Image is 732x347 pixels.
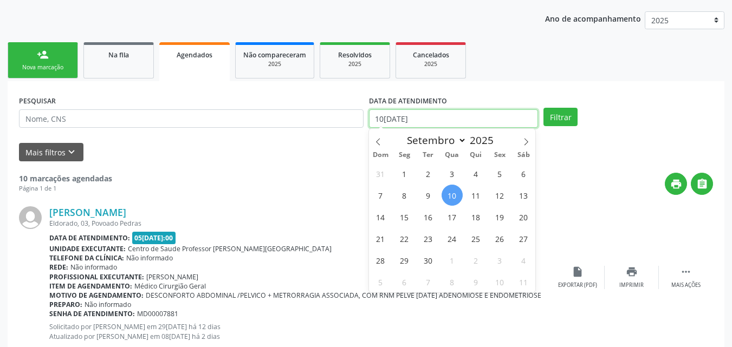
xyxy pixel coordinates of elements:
span: Setembro 11, 2025 [465,185,487,206]
span: Outubro 7, 2025 [418,271,439,292]
div: Nova marcação [16,63,70,71]
span: Não informado [85,300,131,309]
button: Mais filtroskeyboard_arrow_down [19,143,83,162]
span: Setembro 15, 2025 [394,206,415,227]
i: print [670,178,682,190]
span: Na fila [108,50,129,60]
span: Agendados [177,50,212,60]
span: DESCONFORTO ABDOMINAL /PELVICO + METRORRAGIA ASSOCIADA, COM RNM PELVE [DATE] ADENOMIOSE E ENDOMET... [146,291,541,300]
span: Setembro 12, 2025 [489,185,510,206]
span: Outubro 9, 2025 [465,271,487,292]
span: Setembro 30, 2025 [418,250,439,271]
span: Outubro 2, 2025 [465,250,487,271]
b: Rede: [49,263,68,272]
span: [PERSON_NAME] [146,272,198,281]
span: Não compareceram [243,50,306,60]
i: keyboard_arrow_down [66,146,77,158]
strong: 10 marcações agendadas [19,173,112,184]
i:  [680,266,692,278]
span: Setembro 28, 2025 [370,250,391,271]
span: Setembro 4, 2025 [465,163,487,184]
span: Setembro 1, 2025 [394,163,415,184]
span: Setembro 3, 2025 [442,163,463,184]
div: 2025 [243,60,306,68]
span: Dom [369,152,393,159]
span: Setembro 21, 2025 [370,228,391,249]
span: Setembro 16, 2025 [418,206,439,227]
span: 05[DATE]:00 [132,232,176,244]
span: Setembro 2, 2025 [418,163,439,184]
span: Resolvidos [338,50,372,60]
span: Qua [440,152,464,159]
span: Setembro 8, 2025 [394,185,415,206]
span: Setembro 24, 2025 [442,228,463,249]
i:  [696,178,708,190]
input: Year [467,133,502,147]
p: Ano de acompanhamento [545,11,641,25]
b: Item de agendamento: [49,281,132,291]
span: Outubro 4, 2025 [513,250,534,271]
span: Setembro 6, 2025 [513,163,534,184]
b: Data de atendimento: [49,233,130,243]
b: Preparo: [49,300,82,309]
div: Mais ações [671,281,701,289]
b: Senha de atendimento: [49,309,135,318]
span: Setembro 13, 2025 [513,185,534,206]
span: Sáb [511,152,535,159]
span: Centro de Saude Professor [PERSON_NAME][GEOGRAPHIC_DATA] [128,244,332,253]
b: Motivo de agendamento: [49,291,144,300]
span: Agosto 31, 2025 [370,163,391,184]
span: Outubro 1, 2025 [442,250,463,271]
span: Ter [416,152,440,159]
div: Página 1 de 1 [19,184,112,193]
span: Outubro 10, 2025 [489,271,510,292]
label: PESQUISAR [19,93,56,109]
div: 2025 [328,60,382,68]
input: Nome, CNS [19,109,364,128]
div: Exportar (PDF) [558,281,597,289]
select: Month [402,133,467,148]
span: Outubro 5, 2025 [370,271,391,292]
span: Setembro 20, 2025 [513,206,534,227]
span: Médico Cirurgião Geral [134,281,206,291]
label: DATA DE ATENDIMENTO [369,93,447,109]
span: MD00007881 [137,309,178,318]
b: Profissional executante: [49,272,144,281]
input: Selecione um intervalo [369,109,539,128]
b: Unidade executante: [49,244,126,253]
button:  [691,173,713,195]
span: Setembro 22, 2025 [394,228,415,249]
button: Filtrar [543,108,578,126]
span: Setembro 29, 2025 [394,250,415,271]
span: Não informado [70,263,117,272]
span: Setembro 26, 2025 [489,228,510,249]
img: img [19,206,42,229]
span: Setembro 10, 2025 [442,185,463,206]
b: Telefone da clínica: [49,253,124,263]
span: Cancelados [413,50,449,60]
div: Eldorado, 03, Povoado Pedras [49,219,550,228]
p: Solicitado por [PERSON_NAME] em 29[DATE] há 12 dias Atualizado por [PERSON_NAME] em 08[DATE] há 2... [49,322,550,341]
span: Outubro 11, 2025 [513,271,534,292]
span: Qui [464,152,488,159]
button: print [665,173,687,195]
span: Setembro 18, 2025 [465,206,487,227]
span: Setembro 25, 2025 [465,228,487,249]
span: Outubro 8, 2025 [442,271,463,292]
span: Outubro 6, 2025 [394,271,415,292]
span: Sex [488,152,511,159]
span: Setembro 19, 2025 [489,206,510,227]
span: Não informado [126,253,173,263]
span: Setembro 7, 2025 [370,185,391,206]
span: Setembro 9, 2025 [418,185,439,206]
div: Imprimir [619,281,644,289]
span: Outubro 3, 2025 [489,250,510,271]
a: [PERSON_NAME] [49,206,126,218]
span: Setembro 14, 2025 [370,206,391,227]
i: print [626,266,638,278]
i: insert_drive_file [572,266,584,278]
span: Setembro 23, 2025 [418,228,439,249]
div: 2025 [404,60,458,68]
div: person_add [37,49,49,61]
span: Setembro 5, 2025 [489,163,510,184]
